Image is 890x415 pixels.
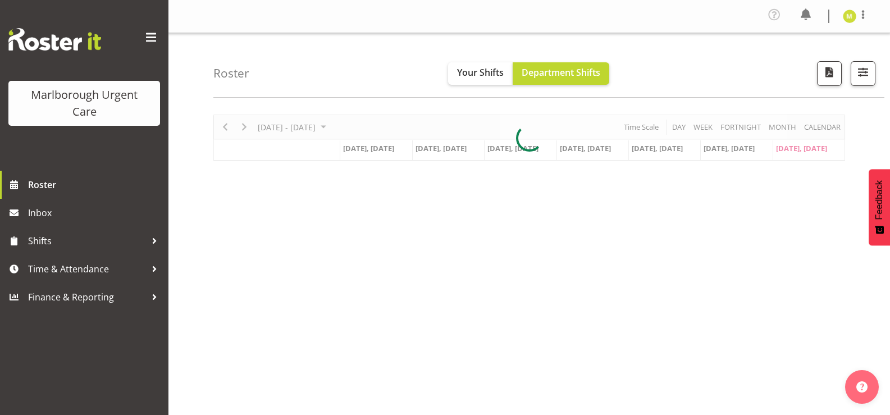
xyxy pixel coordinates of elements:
[856,381,868,393] img: help-xxl-2.png
[874,180,884,220] span: Feedback
[28,176,163,193] span: Roster
[448,62,513,85] button: Your Shifts
[851,61,875,86] button: Filter Shifts
[20,86,149,120] div: Marlborough Urgent Care
[843,10,856,23] img: margie-vuto11841.jpg
[817,61,842,86] button: Download a PDF of the roster according to the set date range.
[457,66,504,79] span: Your Shifts
[28,289,146,305] span: Finance & Reporting
[28,204,163,221] span: Inbox
[869,169,890,245] button: Feedback - Show survey
[213,67,249,80] h4: Roster
[28,232,146,249] span: Shifts
[522,66,600,79] span: Department Shifts
[28,261,146,277] span: Time & Attendance
[8,28,101,51] img: Rosterit website logo
[513,62,609,85] button: Department Shifts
